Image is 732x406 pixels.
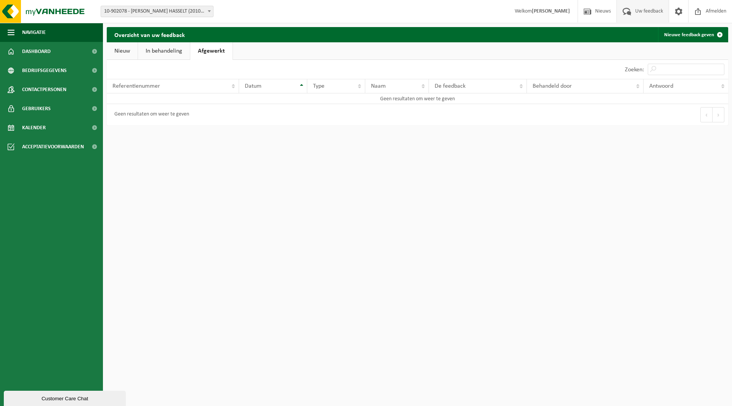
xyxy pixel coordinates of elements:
[107,93,728,104] td: Geen resultaten om weer te geven
[533,83,572,89] span: Behandeld door
[101,6,213,17] span: 10-902078 - AVA HASSELT (201003) - HASSELT
[111,108,189,122] div: Geen resultaten om weer te geven
[625,67,644,73] label: Zoeken:
[138,42,190,60] a: In behandeling
[245,83,262,89] span: Datum
[107,27,193,42] h2: Overzicht van uw feedback
[22,80,66,99] span: Contactpersonen
[532,8,570,14] strong: [PERSON_NAME]
[112,83,160,89] span: Referentienummer
[658,27,727,42] a: Nieuwe feedback geven
[713,107,724,122] button: Next
[313,83,324,89] span: Type
[700,107,713,122] button: Previous
[371,83,386,89] span: Naam
[101,6,213,17] span: 10-902078 - AVA HASSELT (201003) - HASSELT
[22,23,46,42] span: Navigatie
[22,118,46,137] span: Kalender
[22,99,51,118] span: Gebruikers
[22,42,51,61] span: Dashboard
[4,389,127,406] iframe: chat widget
[22,137,84,156] span: Acceptatievoorwaarden
[107,42,138,60] a: Nieuw
[435,83,466,89] span: De feedback
[649,83,673,89] span: Antwoord
[190,42,233,60] a: Afgewerkt
[22,61,67,80] span: Bedrijfsgegevens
